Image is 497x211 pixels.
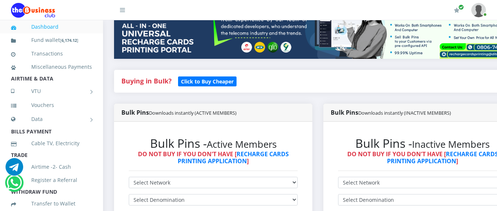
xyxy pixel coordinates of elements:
[458,4,464,10] span: Renew/Upgrade Subscription
[331,108,451,117] strong: Bulk Pins
[358,110,451,116] small: Downloads instantly (INACTIVE MEMBERS)
[11,172,92,189] a: Register a Referral
[11,158,92,175] a: Airtime -2- Cash
[178,76,237,85] a: Click to Buy Cheaper
[149,110,237,116] small: Downloads instantly (ACTIVE MEMBERS)
[412,138,490,151] small: Inactive Members
[60,37,78,43] small: [ ]
[178,150,289,165] a: RECHARGE CARDS PRINTING APPLICATION
[11,135,92,152] a: Cable TV, Electricity
[7,179,22,192] a: Chat for support
[181,78,234,85] b: Click to Buy Cheaper
[11,3,55,18] img: Logo
[61,37,77,43] b: 6,174.12
[11,45,92,62] a: Transactions
[138,150,289,165] strong: DO NOT BUY IF YOU DON'T HAVE [ ]
[11,110,92,128] a: Data
[471,3,486,17] img: User
[207,138,277,151] small: Active Members
[11,32,92,49] a: Fund wallet[6,174.12]
[11,58,92,75] a: Miscellaneous Payments
[11,18,92,35] a: Dashboard
[454,7,459,13] i: Renew/Upgrade Subscription
[121,108,237,117] strong: Bulk Pins
[6,164,23,176] a: Chat for support
[11,82,92,100] a: VTU
[129,136,298,150] h2: Bulk Pins -
[121,76,171,85] strong: Buying in Bulk?
[11,97,92,114] a: Vouchers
